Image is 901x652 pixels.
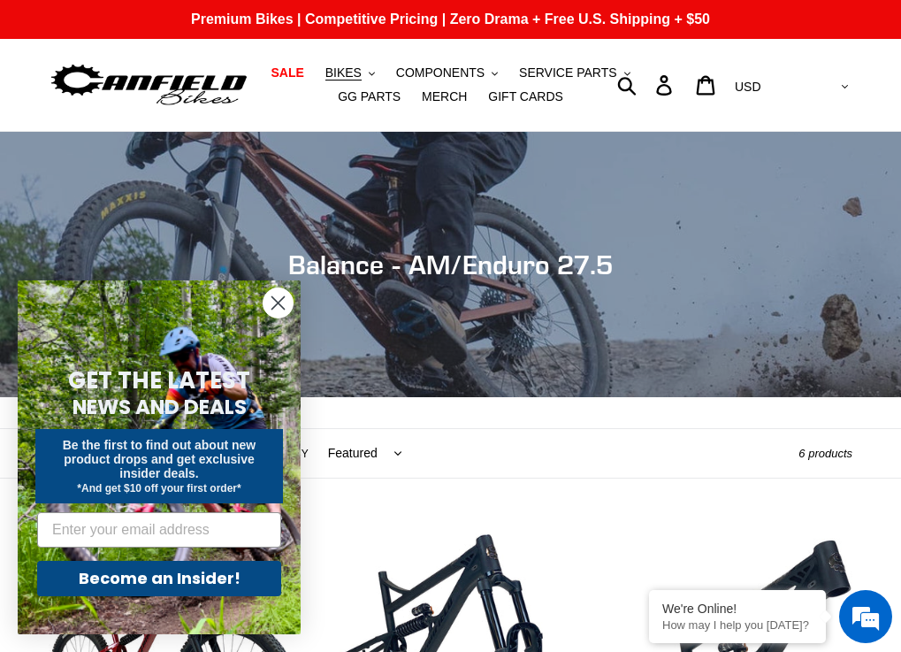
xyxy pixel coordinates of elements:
button: COMPONENTS [387,61,507,85]
span: COMPONENTS [396,65,485,81]
span: *And get $10 off your first order* [77,482,241,495]
span: Be the first to find out about new product drops and get exclusive insider deals. [63,438,256,480]
span: SALE [271,65,303,81]
a: SALE [262,61,312,85]
button: BIKES [317,61,384,85]
span: NEWS AND DEALS [73,393,247,421]
span: 6 products [798,447,852,460]
span: SERVICE PARTS [519,65,616,81]
span: MERCH [422,89,467,104]
a: GG PARTS [329,85,409,109]
img: Canfield Bikes [49,60,249,111]
span: Balance - AM/Enduro 27.5 [288,249,613,280]
button: SERVICE PARTS [510,61,638,85]
span: GET THE LATEST [68,364,250,396]
a: GIFT CARDS [479,85,572,109]
button: Close dialog [263,288,294,318]
button: Become an Insider! [37,561,281,596]
a: MERCH [413,85,476,109]
span: BIKES [325,65,362,81]
span: GG PARTS [338,89,401,104]
div: We're Online! [662,602,813,616]
p: How may I help you today? [662,618,813,632]
span: GIFT CARDS [488,89,563,104]
input: Enter your email address [37,512,281,548]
